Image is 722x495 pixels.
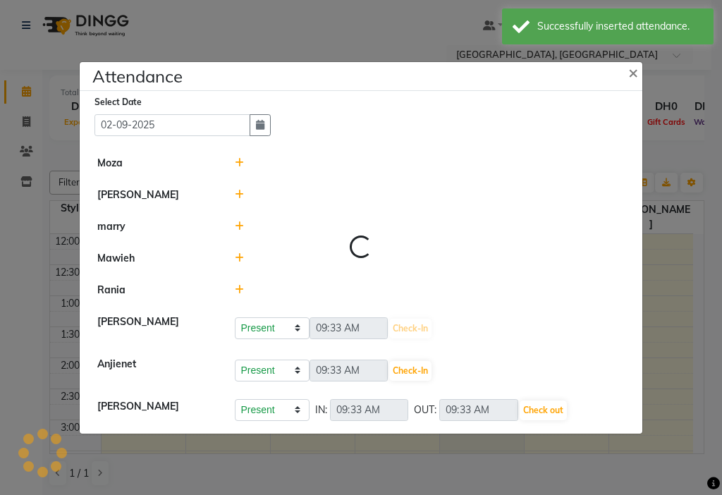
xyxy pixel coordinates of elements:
[94,114,250,136] input: Select date
[87,314,224,340] div: [PERSON_NAME]
[87,219,224,234] div: marry
[87,283,224,298] div: Rania
[87,251,224,266] div: Mawieh
[628,61,638,82] span: ×
[414,403,436,417] span: OUT:
[315,403,327,417] span: IN:
[617,52,652,92] button: Close
[87,156,224,171] div: Moza
[389,319,432,338] button: Check-In
[92,63,183,89] h4: Attendance
[389,361,432,381] button: Check-In
[94,96,142,109] label: Select Date
[87,357,224,382] div: Anjienet
[537,19,703,34] div: Successfully inserted attendance.
[520,401,567,420] button: Check out
[87,188,224,202] div: [PERSON_NAME]
[87,399,224,422] div: [PERSON_NAME]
